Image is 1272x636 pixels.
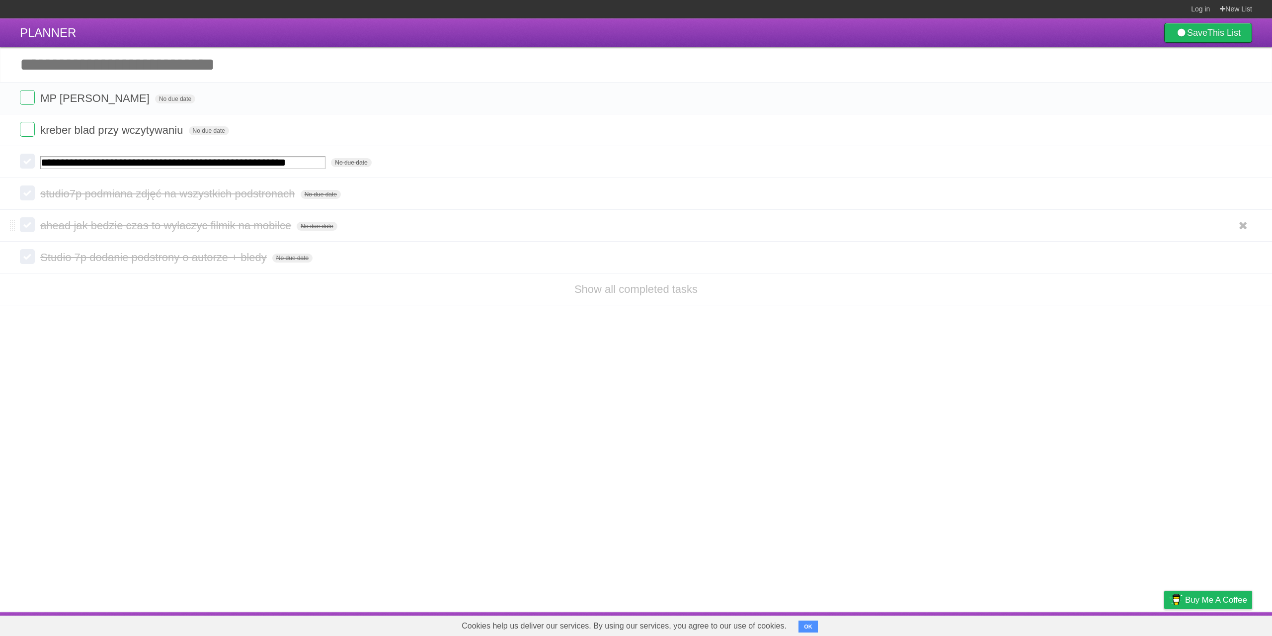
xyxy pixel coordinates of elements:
[20,217,35,232] label: Done
[1169,591,1183,608] img: Buy me a coffee
[1032,615,1053,634] a: About
[1164,591,1252,609] a: Buy me a coffee
[20,90,35,105] label: Done
[40,219,294,232] span: ahead jak bedzie czas to wylaczyc filmik na mobilce
[40,92,152,104] span: MP [PERSON_NAME]
[40,187,297,200] span: studio7p podmiana zdjęć na wszystkich podstronach
[155,94,195,103] span: No due date
[1117,615,1139,634] a: Terms
[574,283,698,295] a: Show all completed tasks
[1207,28,1241,38] b: This List
[20,185,35,200] label: Done
[1185,591,1247,609] span: Buy me a coffee
[798,621,818,633] button: OK
[20,154,35,169] label: Done
[272,254,313,263] span: No due date
[331,158,371,167] span: No due date
[1151,615,1177,634] a: Privacy
[20,26,76,39] span: PLANNER
[452,616,796,636] span: Cookies help us deliver our services. By using our services, you agree to our use of cookies.
[20,122,35,137] label: Done
[1065,615,1105,634] a: Developers
[1190,615,1252,634] a: Suggest a feature
[189,126,229,135] span: No due date
[297,222,337,231] span: No due date
[40,124,185,136] span: kreber blad przy wczytywaniu
[301,190,341,199] span: No due date
[20,249,35,264] label: Done
[1164,23,1252,43] a: SaveThis List
[40,251,269,264] span: Studio 7p dodanie podstrony o autorze + bledy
